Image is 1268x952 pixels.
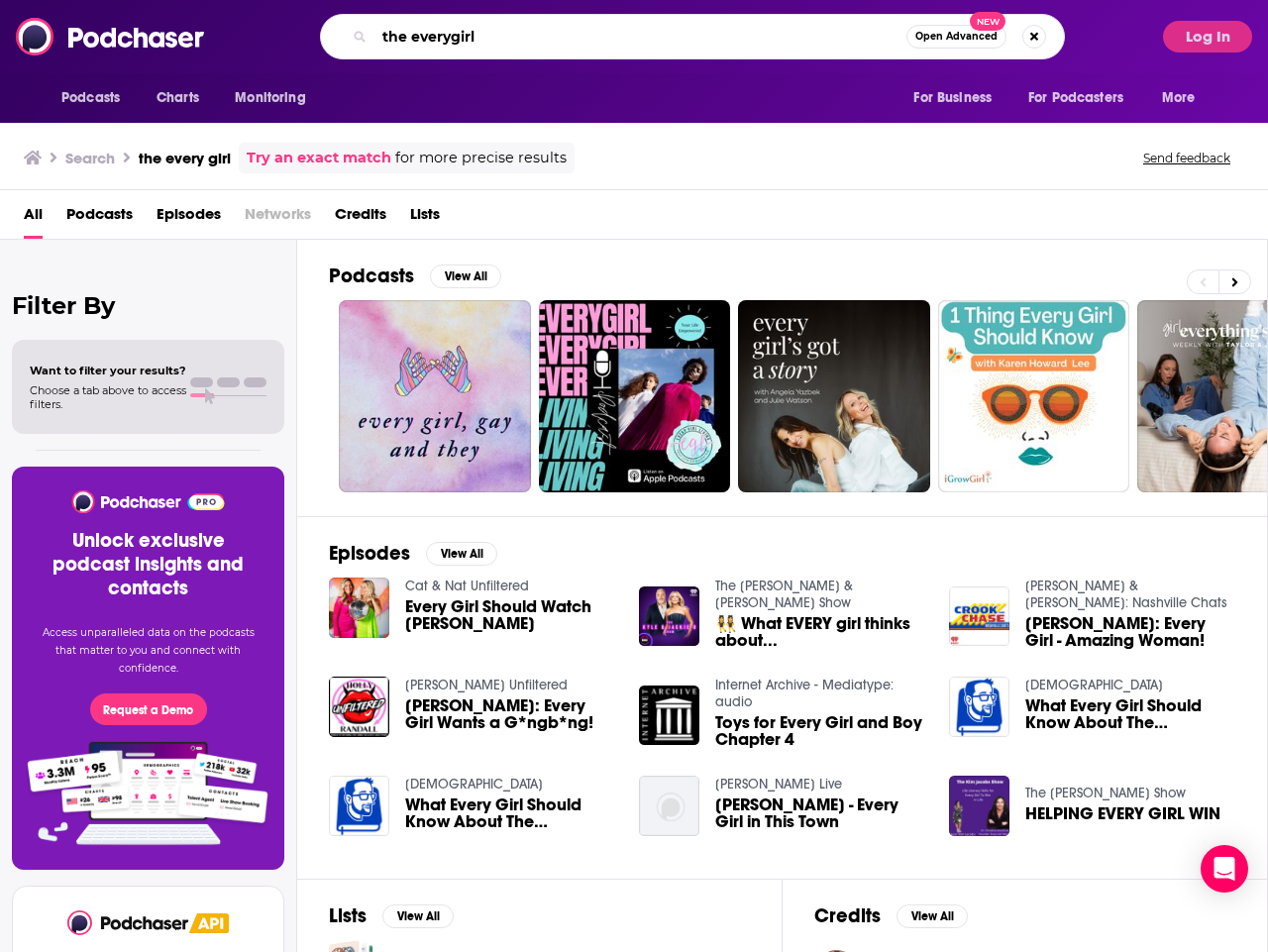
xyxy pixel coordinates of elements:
a: Lists [410,198,440,239]
a: All [24,198,43,239]
button: View All [897,904,968,928]
a: Every Girl Should Watch Martha [405,598,615,632]
img: HELPING EVERY GIRL WIN [949,776,1009,836]
img: Podchaser - Follow, Share and Rate Podcasts [67,910,190,935]
a: What Every Girl Should Know About The Bible [405,796,615,830]
h3: the every girl [139,149,231,167]
a: Trisha Yearwood - Every Girl in This Town [715,796,925,830]
span: Podcasts [61,84,120,112]
img: Trisha Yearwood - Every Girl in This Town [639,776,699,836]
a: Cat & Nat Unfiltered [405,578,529,594]
a: Charts [144,79,211,117]
a: Holly Randall Unfiltered [405,677,568,693]
input: Search podcasts, credits, & more... [374,21,906,53]
img: Trisha Yearwood: Every Girl - Amazing Woman! [949,586,1009,647]
button: open menu [1148,79,1220,117]
span: [PERSON_NAME]: Every Girl Wants a G*ngb*ng! [405,697,615,731]
a: EpisodesView All [329,541,497,566]
button: Log In [1163,21,1252,53]
a: Toys for Every Girl and Boy Chapter 4 [715,714,925,748]
img: Toys for Every Girl and Boy Chapter 4 [639,686,699,746]
span: Monitoring [235,84,305,112]
a: Episodes [157,198,221,239]
a: ListsView All [329,903,454,928]
img: What Every Girl Should Know About The Bible [329,776,389,836]
a: Podcasts [66,198,133,239]
button: open menu [899,79,1016,117]
h3: Search [65,149,115,167]
button: open menu [48,79,146,117]
a: What Every Girl Should Know About The Bible [1025,697,1235,731]
img: 👯‍♀️ What EVERY girl thinks about... [639,586,699,647]
a: 👯‍♀️ What EVERY girl thinks about... [715,615,925,649]
img: Every Girl Should Watch Martha [329,578,389,638]
a: BibleThinker [1025,677,1163,693]
span: More [1162,84,1196,112]
a: CreditsView All [814,903,968,928]
a: Jimmy Kimmel Live [715,776,842,793]
span: For Business [913,84,992,112]
button: View All [426,542,497,566]
a: The Kim Jacobs Show [1025,785,1186,801]
a: Crook & Chase: Nashville Chats [1025,578,1227,611]
div: Search podcasts, credits, & more... [320,14,1065,59]
img: Podchaser - Follow, Share and Rate Podcasts [70,490,226,513]
button: Request a Demo [90,693,207,725]
h2: Episodes [329,541,410,566]
a: Trisha Yearwood: Every Girl - Amazing Woman! [1025,615,1235,649]
button: Send feedback [1137,150,1236,166]
h2: Podcasts [329,264,414,288]
span: Choose a tab above to access filters. [30,383,186,411]
a: Credits [335,198,386,239]
img: What Every Girl Should Know About The Bible [949,677,1009,737]
img: Kazumi: Every Girl Wants a G*ngb*ng! [329,677,389,737]
a: Kazumi: Every Girl Wants a G*ngb*ng! [405,697,615,731]
span: Every Girl Should Watch [PERSON_NAME] [405,598,615,632]
button: open menu [221,79,331,117]
button: Open AdvancedNew [906,25,1006,49]
span: [PERSON_NAME]: Every Girl - Amazing Woman! [1025,615,1235,649]
button: open menu [1015,79,1152,117]
a: Try an exact match [247,147,391,169]
p: Access unparalleled data on the podcasts that matter to you and connect with confidence. [36,624,261,678]
span: Want to filter your results? [30,364,186,377]
span: Charts [157,84,199,112]
span: New [970,12,1005,31]
h2: Lists [329,903,367,928]
a: HELPING EVERY GIRL WIN [1025,805,1220,822]
span: What Every Girl Should Know About The [DEMOGRAPHIC_DATA] [1025,697,1235,731]
span: Open Advanced [915,32,998,42]
button: View All [430,264,501,288]
span: What Every Girl Should Know About The [DEMOGRAPHIC_DATA] [405,796,615,830]
span: Networks [245,198,311,239]
img: Podchaser - Follow, Share and Rate Podcasts [16,18,206,55]
h3: Unlock exclusive podcast insights and contacts [36,529,261,600]
h2: Filter By [12,291,284,320]
img: Podchaser API banner [189,913,229,933]
img: Pro Features [21,741,275,846]
span: [PERSON_NAME] - Every Girl in This Town [715,796,925,830]
a: Internet Archive - Mediatype: audio [715,677,894,710]
button: View All [382,904,454,928]
h2: Credits [814,903,881,928]
span: For Podcasters [1028,84,1123,112]
a: PodcastsView All [329,264,501,288]
div: Open Intercom Messenger [1201,845,1248,893]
